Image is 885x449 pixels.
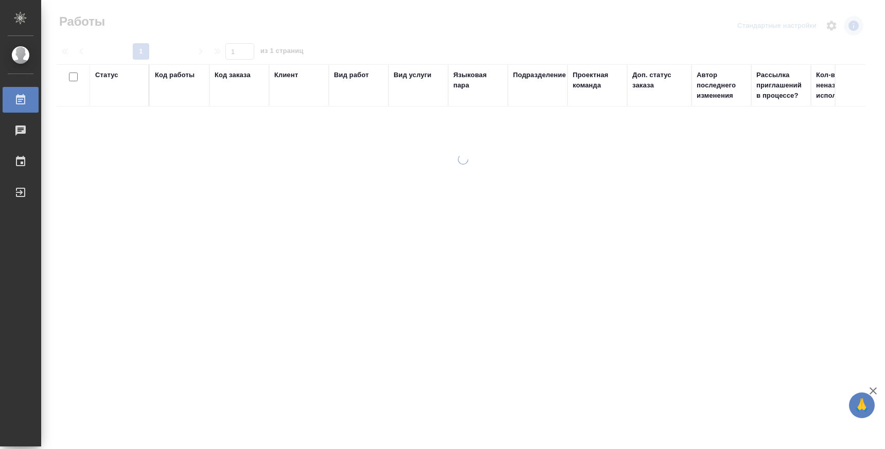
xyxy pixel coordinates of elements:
[513,70,566,80] div: Подразделение
[816,70,878,101] div: Кол-во неназначенных исполнителей
[155,70,194,80] div: Код работы
[853,394,871,416] span: 🙏
[849,392,875,418] button: 🙏
[756,70,806,101] div: Рассылка приглашений в процессе?
[95,70,118,80] div: Статус
[453,70,503,91] div: Языковая пара
[274,70,298,80] div: Клиент
[334,70,369,80] div: Вид работ
[632,70,686,91] div: Доп. статус заказа
[215,70,251,80] div: Код заказа
[697,70,746,101] div: Автор последнего изменения
[573,70,622,91] div: Проектная команда
[394,70,432,80] div: Вид услуги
